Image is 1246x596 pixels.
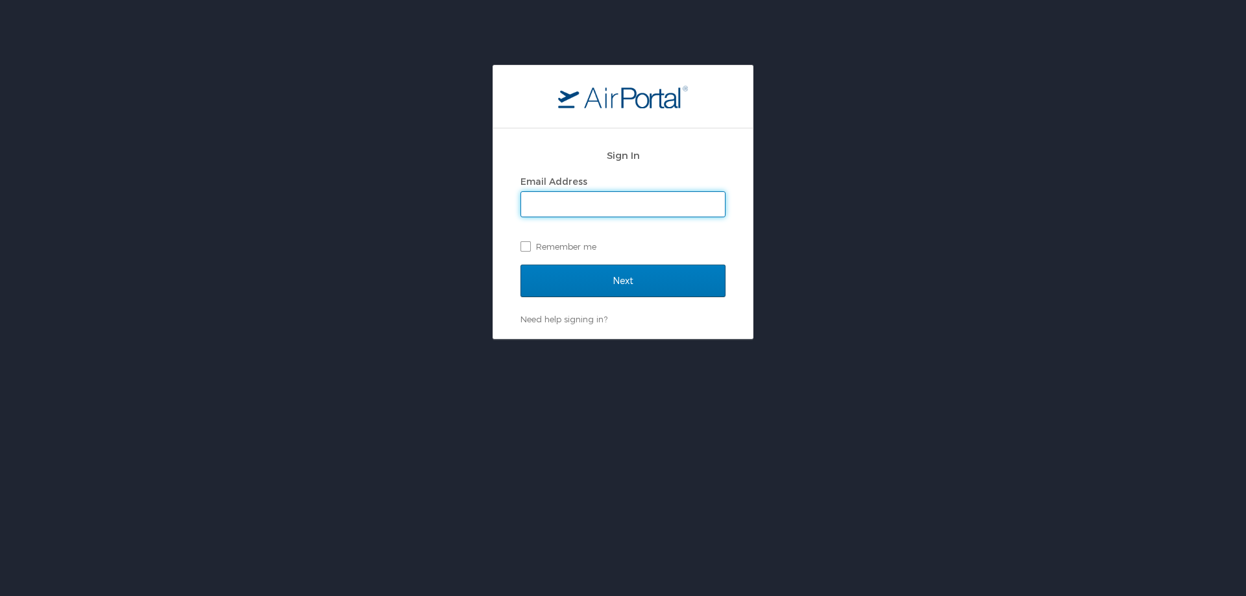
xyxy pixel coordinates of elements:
label: Remember me [520,237,726,256]
label: Email Address [520,176,587,187]
img: logo [558,85,688,108]
a: Need help signing in? [520,314,607,324]
h2: Sign In [520,148,726,163]
input: Next [520,265,726,297]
